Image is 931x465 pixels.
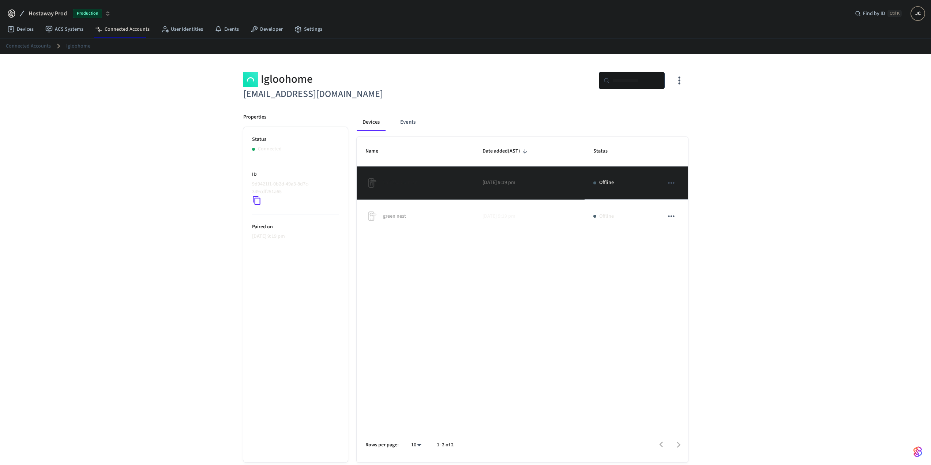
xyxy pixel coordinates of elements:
div: Find by IDCtrl K [849,7,908,20]
a: Igloohome [66,42,90,50]
p: Properties [243,113,266,121]
p: Status [252,136,339,143]
p: Rows per page: [365,441,399,449]
img: igloohome_logo [243,72,258,87]
span: Status [593,146,617,157]
div: 10 [408,440,425,450]
a: Developer [245,23,289,36]
p: La Casa Colmar [383,179,417,187]
a: Settings [289,23,328,36]
span: Ctrl K [887,10,902,17]
p: Connected [258,145,282,153]
a: Connected Accounts [6,42,51,50]
button: Devices [357,113,386,131]
a: User Identities [155,23,209,36]
p: [DATE] 9:19 pm [483,179,575,187]
span: Name [365,146,388,157]
p: [DATE] 9:19 pm [252,233,339,240]
a: Events [209,23,245,36]
span: Hostaway Prod [29,9,67,18]
h6: [EMAIL_ADDRESS][DOMAIN_NAME] [243,87,461,102]
div: connected account tabs [357,113,688,131]
p: ID [252,171,339,179]
p: Paired on [252,223,339,231]
p: [DATE] 9:19 pm [483,213,575,220]
a: Devices [1,23,40,36]
table: sticky table [357,137,688,233]
p: Offline [599,179,614,187]
button: Events [394,113,421,131]
span: Find by ID [863,10,885,17]
a: ACS Systems [40,23,89,36]
p: 1–2 of 2 [437,441,454,449]
img: Placeholder Lock Image [365,177,377,189]
span: Production [73,9,102,18]
p: Offline [599,213,614,220]
img: Placeholder Lock Image [365,210,377,222]
p: green nest [383,213,406,220]
p: 9d9421f1-0b2d-49a3-8d7c-349cdf251a65 [252,180,336,196]
div: Igloohome [243,72,461,87]
a: Connected Accounts [89,23,155,36]
span: Date added(AST) [483,146,530,157]
span: JC [911,7,924,20]
img: SeamLogoGradient.69752ec5.svg [913,446,922,458]
button: JC [911,6,925,21]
